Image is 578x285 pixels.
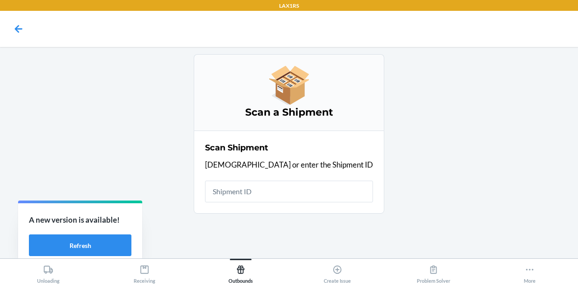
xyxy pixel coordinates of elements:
button: Refresh [29,234,131,256]
div: Unloading [37,261,60,284]
button: Problem Solver [385,259,481,284]
p: LAX1RS [279,2,299,10]
div: Problem Solver [417,261,450,284]
div: Outbounds [228,261,253,284]
div: More [524,261,536,284]
div: Receiving [134,261,155,284]
p: A new version is available! [29,214,131,226]
button: Create Issue [289,259,385,284]
h2: Scan Shipment [205,142,268,154]
input: Shipment ID [205,181,373,202]
h3: Scan a Shipment [205,105,373,120]
div: Create Issue [324,261,351,284]
button: More [482,259,578,284]
p: [DEMOGRAPHIC_DATA] or enter the Shipment ID [205,159,373,171]
button: Receiving [96,259,192,284]
button: Outbounds [193,259,289,284]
